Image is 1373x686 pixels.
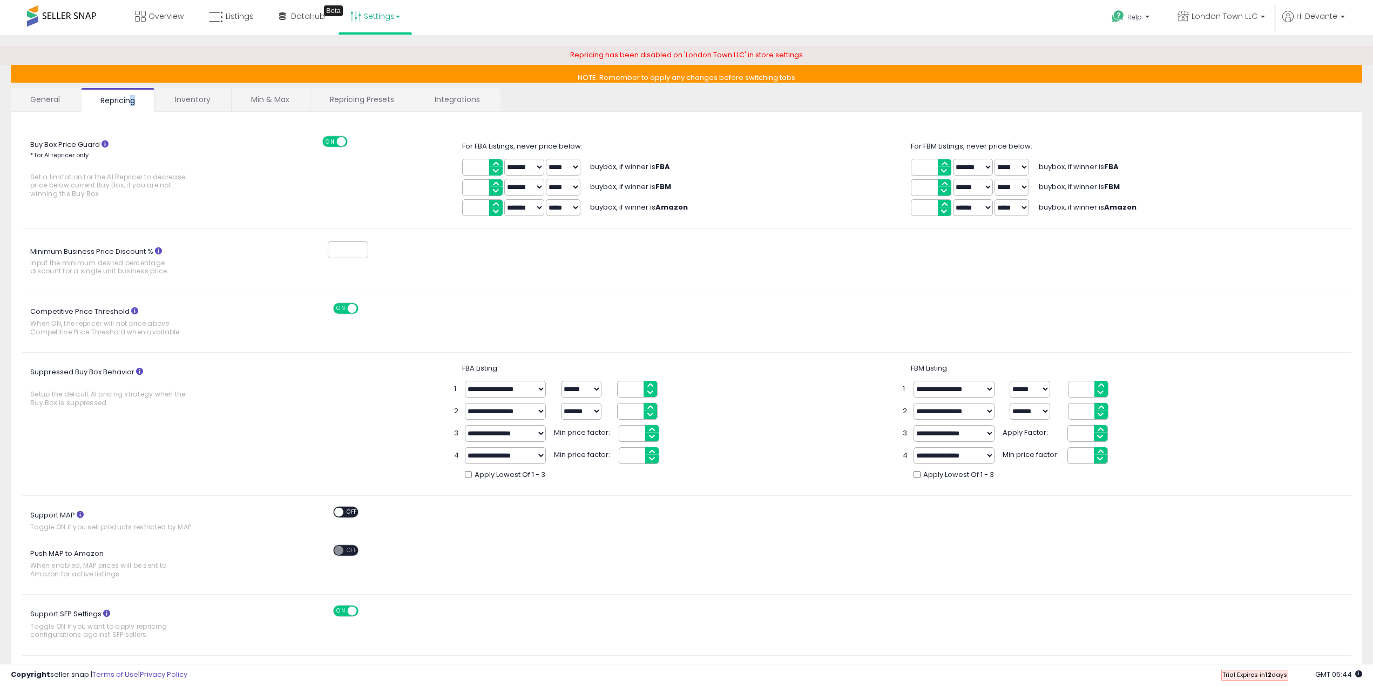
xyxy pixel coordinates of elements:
[30,523,193,531] span: Toggle ON if you sell products restricted by MAP
[911,141,1032,151] span: For FBM Listings, never price below:
[1265,670,1271,679] b: 12
[923,470,994,480] span: Apply Lowest Of 1 - 3
[462,363,497,373] span: FBA Listing
[226,11,254,22] span: Listings
[30,390,193,407] span: Setup the default AI pricing strategy when the Buy Box is suppressed
[454,450,459,461] span: 4
[291,11,325,22] span: DataHub
[232,88,309,111] a: Min & Max
[1104,202,1137,212] b: Amazon
[356,607,374,616] span: OFF
[415,88,499,111] a: Integrations
[1111,10,1125,23] i: Get Help
[30,259,193,275] span: Input the minimum desired percentage discount for a single unit business price.
[1104,181,1120,192] b: FBM
[343,546,361,555] span: OFF
[655,162,670,172] b: FBA
[1282,11,1345,35] a: Hi Devante
[140,669,187,680] a: Privacy Policy
[334,304,348,313] span: ON
[148,11,184,22] span: Overview
[1003,425,1062,438] span: Apply Factor:
[310,88,414,111] a: Repricing Presets
[11,669,50,680] strong: Copyright
[11,670,187,680] div: seller snap | |
[334,607,348,616] span: ON
[324,5,343,16] div: Tooltip anchor
[92,669,138,680] a: Terms of Use
[30,173,193,198] span: Set a limitation for the AI Repricer to decrease price below current Buy Box, if you are not winn...
[356,304,374,313] span: OFF
[11,88,80,111] a: General
[22,507,230,537] label: Support MAP
[1104,162,1119,172] b: FBA
[590,162,670,172] span: buybox, if winner is
[346,137,363,146] span: OFF
[30,151,89,159] small: * for AI repricer only
[454,384,459,394] span: 1
[570,50,803,60] span: Repricing has been disabled on 'London Town LLC' in store settings
[323,137,337,146] span: ON
[1222,670,1287,679] span: Trial Expires in days
[1003,447,1062,460] span: Min price factor:
[903,428,908,439] span: 3
[1315,669,1362,680] span: 2025-09-7 05:44 GMT
[1039,181,1120,192] span: buybox, if winner is
[22,244,230,281] label: Minimum Business Price Discount %
[454,428,459,439] span: 3
[22,303,230,342] label: Competitive Price Threshold
[903,384,908,394] span: 1
[903,450,908,461] span: 4
[554,447,613,460] span: Min price factor:
[155,88,230,111] a: Inventory
[22,136,230,203] label: Buy Box Price Guard
[11,65,1362,83] p: NOTE: Remember to apply any changes before switching tabs
[475,470,545,480] span: Apply Lowest Of 1 - 3
[343,507,361,516] span: OFF
[1192,11,1257,22] span: London Town LLC
[30,561,193,578] span: When enabled, MAP prices will be sent to Amazon for active listings.
[1103,2,1160,35] a: Help
[911,363,947,373] span: FBM Listing
[655,181,671,192] b: FBM
[554,425,613,438] span: Min price factor:
[30,319,193,336] span: When ON, the repricer will not price above Competitive Price Threshold when available
[454,406,459,416] span: 2
[655,202,688,212] b: Amazon
[462,141,583,151] span: For FBA Listings, never price below:
[903,406,908,416] span: 2
[590,202,688,212] span: buybox, if winner is
[590,181,671,192] span: buybox, if winner is
[30,622,193,639] span: Toggle ON if you want to apply repricing configurations against SFP sellers
[1296,11,1337,22] span: Hi Devante
[1127,12,1142,22] span: Help
[22,364,230,412] label: Suppressed Buy Box Behavior
[1039,202,1137,212] span: buybox, if winner is
[81,88,154,112] a: Repricing
[1039,162,1119,172] span: buybox, if winner is
[22,545,230,584] label: Push MAP to Amazon
[22,606,230,644] label: Support SFP Settings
